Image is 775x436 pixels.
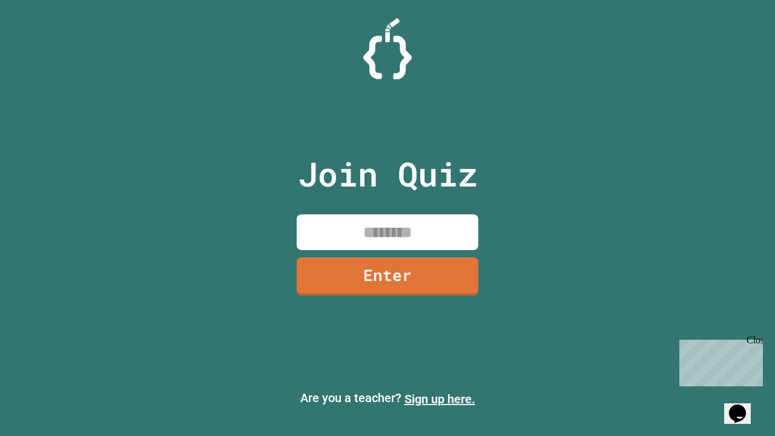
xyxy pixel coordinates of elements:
a: Enter [297,257,478,296]
img: Logo.svg [363,18,412,79]
iframe: chat widget [674,335,763,386]
p: Join Quiz [298,149,478,199]
a: Sign up here. [404,392,475,406]
iframe: chat widget [724,388,763,424]
div: Chat with us now!Close [5,5,84,77]
p: Are you a teacher? [10,389,765,408]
